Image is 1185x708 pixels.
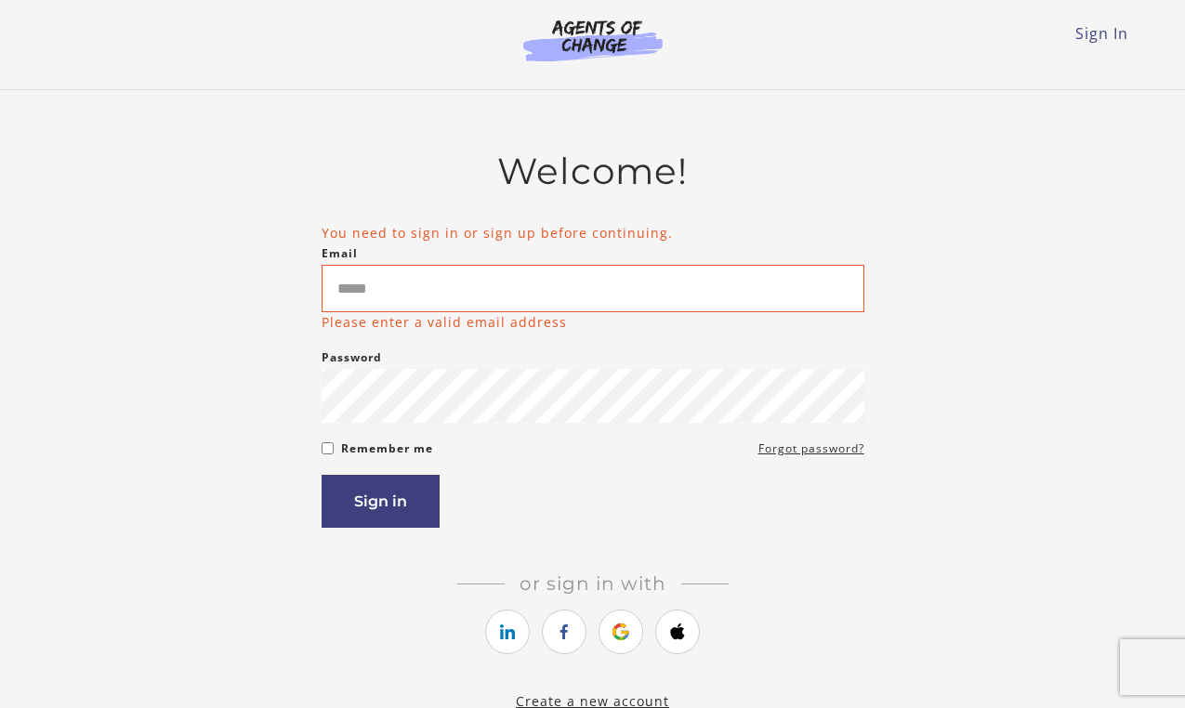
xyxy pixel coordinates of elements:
[322,347,382,369] label: Password
[322,243,358,265] label: Email
[758,438,864,460] a: Forgot password?
[505,572,681,595] span: Or sign in with
[655,610,700,654] a: https://courses.thinkific.com/users/auth/apple?ss%5Breferral%5D=&ss%5Buser_return_to%5D=%2Fcourse...
[1075,23,1128,44] a: Sign In
[322,312,567,332] p: Please enter a valid email address
[341,438,433,460] label: Remember me
[485,610,530,654] a: https://courses.thinkific.com/users/auth/linkedin?ss%5Breferral%5D=&ss%5Buser_return_to%5D=%2Fcou...
[322,150,864,193] h2: Welcome!
[542,610,586,654] a: https://courses.thinkific.com/users/auth/facebook?ss%5Breferral%5D=&ss%5Buser_return_to%5D=%2Fcou...
[322,223,864,243] li: You need to sign in or sign up before continuing.
[504,19,682,61] img: Agents of Change Logo
[599,610,643,654] a: https://courses.thinkific.com/users/auth/google?ss%5Breferral%5D=&ss%5Buser_return_to%5D=%2Fcours...
[322,475,440,528] button: Sign in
